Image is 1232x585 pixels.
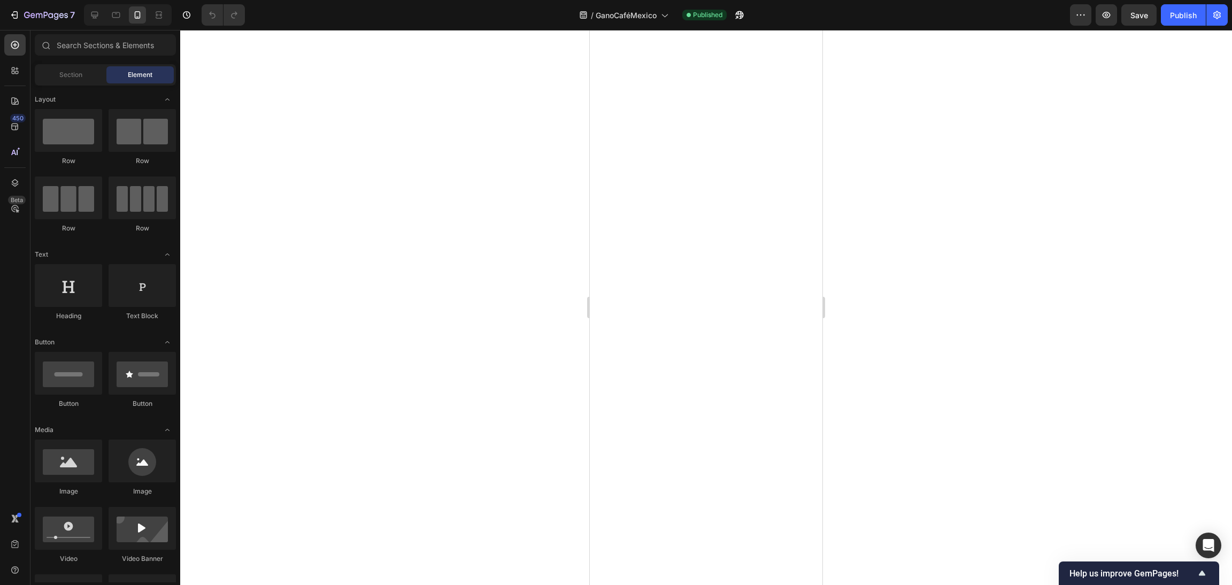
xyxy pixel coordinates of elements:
[1170,10,1197,21] div: Publish
[35,224,102,233] div: Row
[159,246,176,263] span: Toggle open
[8,196,26,204] div: Beta
[35,337,55,347] span: Button
[35,34,176,56] input: Search Sections & Elements
[1196,533,1221,558] div: Open Intercom Messenger
[35,487,102,496] div: Image
[159,91,176,108] span: Toggle open
[35,311,102,321] div: Heading
[596,10,657,21] span: GanoCaféMexico
[109,554,176,564] div: Video Banner
[128,70,152,80] span: Element
[70,9,75,21] p: 7
[1161,4,1206,26] button: Publish
[1069,567,1208,580] button: Show survey - Help us improve GemPages!
[35,399,102,409] div: Button
[1069,568,1196,579] span: Help us improve GemPages!
[591,10,594,21] span: /
[35,554,102,564] div: Video
[35,250,48,259] span: Text
[109,399,176,409] div: Button
[35,95,56,104] span: Layout
[4,4,80,26] button: 7
[109,487,176,496] div: Image
[35,425,53,435] span: Media
[59,70,82,80] span: Section
[590,30,822,585] iframe: Design area
[202,4,245,26] div: Undo/Redo
[693,10,722,20] span: Published
[109,224,176,233] div: Row
[109,311,176,321] div: Text Block
[10,114,26,122] div: 450
[159,421,176,438] span: Toggle open
[159,334,176,351] span: Toggle open
[1121,4,1157,26] button: Save
[35,156,102,166] div: Row
[109,156,176,166] div: Row
[1130,11,1148,20] span: Save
